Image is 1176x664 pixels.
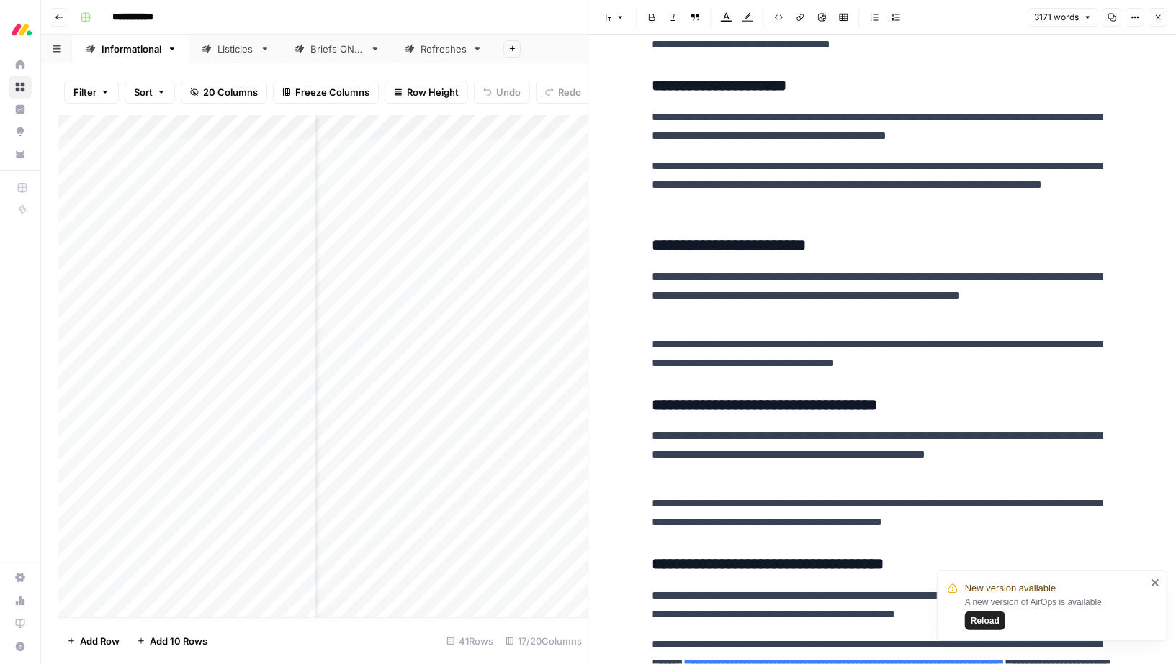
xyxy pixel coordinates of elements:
[536,81,591,104] button: Redo
[392,35,495,63] a: Refreshes
[965,611,1005,630] button: Reload
[965,581,1056,596] span: New version available
[203,85,258,99] span: 20 Columns
[474,81,530,104] button: Undo
[9,589,32,612] a: Usage
[73,85,96,99] span: Filter
[128,629,216,652] button: Add 10 Rows
[1028,8,1098,27] button: 3171 words
[407,85,459,99] span: Row Height
[125,81,175,104] button: Sort
[9,566,32,589] a: Settings
[558,85,581,99] span: Redo
[421,42,467,56] div: Refreshes
[295,85,369,99] span: Freeze Columns
[181,81,267,104] button: 20 Columns
[9,12,32,47] button: Workspace: Monday.com
[134,85,153,99] span: Sort
[965,596,1146,630] div: A new version of AirOps is available.
[1034,11,1079,24] span: 3171 words
[102,42,161,56] div: Informational
[9,635,32,658] button: Help + Support
[500,629,588,652] div: 17/20 Columns
[9,76,32,99] a: Browse
[971,614,1000,627] span: Reload
[64,81,119,104] button: Filter
[9,53,32,76] a: Home
[273,81,379,104] button: Freeze Columns
[73,35,189,63] a: Informational
[1151,577,1161,588] button: close
[58,629,128,652] button: Add Row
[9,612,32,635] a: Learning Hub
[441,629,500,652] div: 41 Rows
[496,85,521,99] span: Undo
[9,142,32,165] a: Your Data
[310,42,364,56] div: Briefs ONLY
[9,120,32,143] a: Opportunities
[385,81,468,104] button: Row Height
[282,35,392,63] a: Briefs ONLY
[189,35,282,63] a: Listicles
[9,98,32,121] a: Insights
[150,634,207,648] span: Add 10 Rows
[217,42,254,56] div: Listicles
[9,17,35,42] img: Monday.com Logo
[80,634,120,648] span: Add Row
